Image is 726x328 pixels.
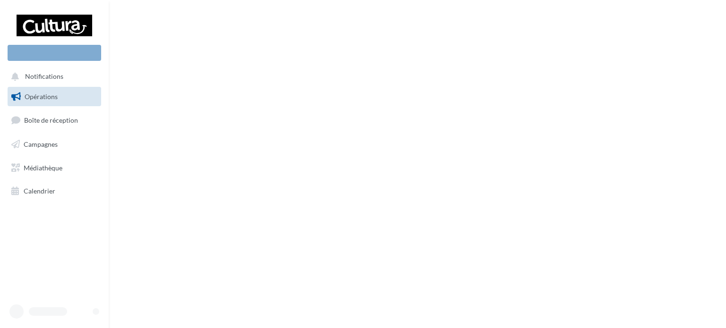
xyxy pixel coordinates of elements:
a: Campagnes [6,135,103,154]
span: Notifications [25,73,63,81]
span: Boîte de réception [24,116,78,124]
span: Médiathèque [24,163,62,171]
a: Opérations [6,87,103,107]
a: Boîte de réception [6,110,103,130]
a: Médiathèque [6,158,103,178]
div: Nouvelle campagne [8,45,101,61]
a: Calendrier [6,181,103,201]
span: Opérations [25,93,58,101]
span: Calendrier [24,187,55,195]
span: Campagnes [24,140,58,148]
